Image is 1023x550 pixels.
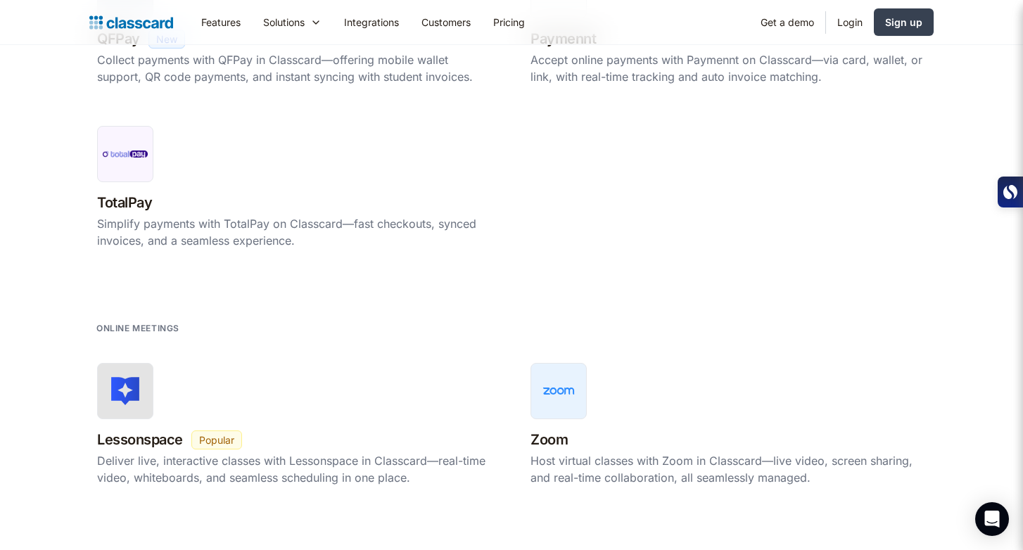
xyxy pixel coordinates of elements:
a: Get a demo [749,6,825,38]
a: Pricing [482,6,536,38]
div: Simplify payments with TotalPay on Classcard—fast checkouts, synced invoices, and a seamless expe... [97,215,493,249]
a: Customers [410,6,482,38]
div: Solutions [263,15,305,30]
div: Host virtual classes with Zoom in Classcard—live video, screen sharing, and real-time collaborati... [530,452,926,486]
h2: Online meetings [96,321,179,335]
a: LessonspaceLessonspacePopularDeliver live, interactive classes with Lessonspace in Classcard—real... [89,355,500,497]
div: Open Intercom Messenger [975,502,1009,536]
a: Login [826,6,874,38]
a: Features [190,6,252,38]
div: Deliver live, interactive classes with Lessonspace in Classcard—real-time video, whiteboards, and... [97,452,493,486]
a: Sign up [874,8,934,36]
div: Accept online payments with Paymennt on Classcard—via card, wallet, or link, with real-time track... [530,51,926,85]
img: Lessonspace [111,377,139,405]
div: Sign up [885,15,922,30]
div: Solutions [252,6,333,38]
a: Integrations [333,6,410,38]
a: TotalPayTotalPaySimplify payments with TotalPay on Classcard—fast checkouts, synced invoices, and... [89,118,500,260]
a: ZoomZoomHost virtual classes with Zoom in Classcard—live video, screen sharing, and real-time col... [523,355,934,497]
img: TotalPay [103,151,148,158]
a: Logo [89,13,173,32]
div: Collect payments with QFPay in Classcard—offering mobile wallet support, QR code payments, and in... [97,51,493,85]
h3: Lessonspace [97,428,183,452]
h3: Zoom [530,428,568,452]
div: Popular [199,433,234,447]
h3: TotalPay [97,191,152,215]
img: Zoom [536,380,581,402]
